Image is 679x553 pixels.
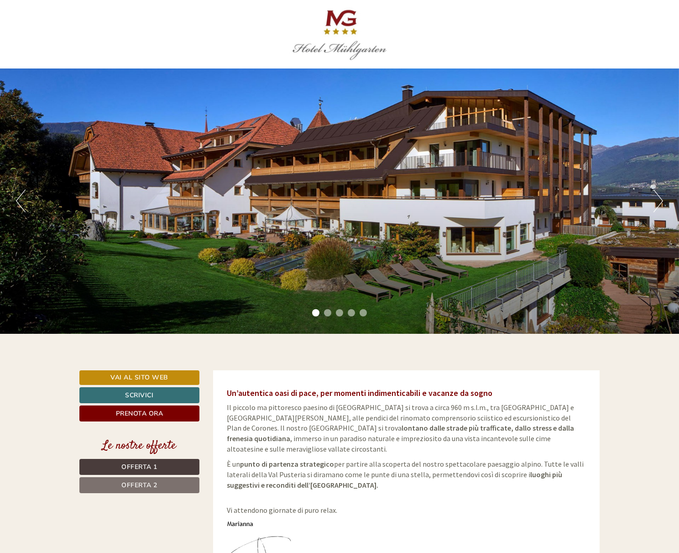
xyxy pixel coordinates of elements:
[227,388,492,398] span: Un’autentica oasi di pace, per momenti indimenticabili e vacanze da sogno
[79,387,199,403] a: Scrivici
[227,470,562,490] strong: luoghi più suggestivi e reconditi dell’[GEOGRAPHIC_DATA].
[16,190,26,212] button: Previous
[227,495,337,515] span: Vi attendono giornate di puro relax.
[79,437,199,454] div: Le nostre offerte
[79,406,199,421] a: Prenota ora
[121,481,157,490] span: Offerta 2
[653,190,663,212] button: Next
[227,403,574,453] span: Il piccolo ma pittoresco paesino di [GEOGRAPHIC_DATA] si trova a circa 960 m s.l.m., tra [GEOGRAP...
[227,459,584,490] span: È un per partire alla scoperta del nostro spettacolare paesaggio alpino. Tutte le valli laterali ...
[79,370,199,385] a: Vai al sito web
[240,459,334,469] strong: punto di partenza strategico
[121,463,157,471] span: Offerta 1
